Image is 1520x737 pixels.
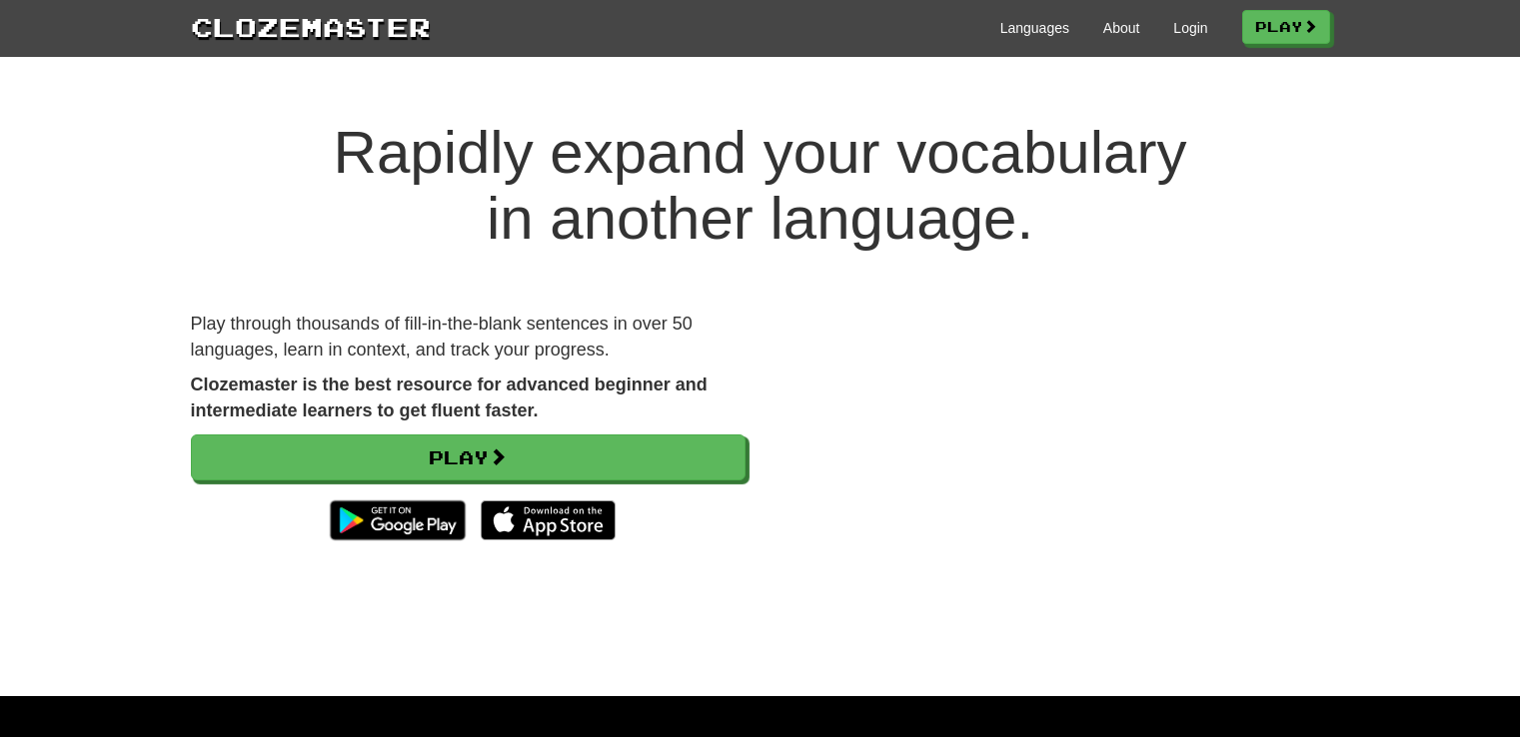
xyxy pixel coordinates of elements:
p: Play through thousands of fill-in-the-blank sentences in over 50 languages, learn in context, and... [191,312,746,363]
a: Play [191,434,746,480]
a: Login [1173,18,1207,38]
strong: Clozemaster is the best resource for advanced beginner and intermediate learners to get fluent fa... [191,374,708,420]
a: Play [1242,10,1330,44]
a: About [1103,18,1140,38]
a: Languages [1000,18,1069,38]
img: Get it on Google Play [320,490,475,550]
img: Download_on_the_App_Store_Badge_US-UK_135x40-25178aeef6eb6b83b96f5f2d004eda3bffbb37122de64afbaef7... [481,500,616,540]
a: Clozemaster [191,8,431,45]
